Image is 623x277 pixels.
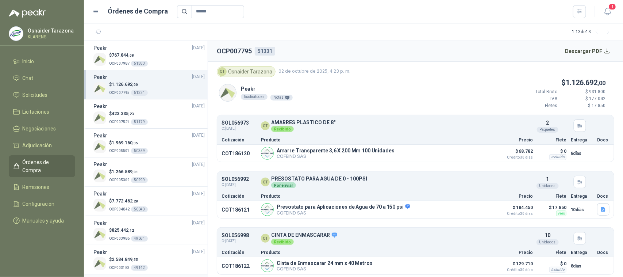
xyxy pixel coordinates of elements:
[219,84,236,101] img: Company Logo
[608,3,616,10] span: 1
[561,44,615,58] button: Descargar PDF
[93,199,106,212] img: Company Logo
[93,248,205,271] a: Peakr[DATE] Company Logo$2.584.849,55OCP00318349142
[597,138,609,142] p: Docs
[514,102,557,109] p: Fletes
[537,127,558,133] div: Paquetes
[93,73,107,81] h3: Peakr
[93,248,107,256] h3: Peakr
[277,210,410,216] p: COFEIND SAS
[271,232,338,239] p: CINTA DE ENMASCARAR
[261,250,492,255] p: Producto
[131,206,148,212] div: 50043
[537,147,566,156] p: $ 0
[271,176,367,182] p: PRESOSTATO PARA AGUA DE 0 - 100PSI
[112,228,134,233] span: 825.442
[23,183,50,191] span: Remisiones
[562,95,605,102] p: $ 177.042
[109,198,148,205] p: $
[9,105,75,119] a: Licitaciones
[222,120,249,126] p: SOL056973
[496,268,533,272] span: Crédito 30 días
[93,132,205,155] a: Peakr[DATE] Company Logo$1.969.160,35OCP00550150359
[597,250,609,255] p: Docs
[222,250,257,255] p: Cotización
[9,155,75,177] a: Órdenes de Compra
[546,175,549,183] p: 1
[93,160,205,183] a: Peakr[DATE] Company Logo$1.266.589,01OCP00530950299
[571,205,593,214] p: 10 días
[109,227,148,234] p: $
[496,156,533,159] span: Crédito 30 días
[514,77,605,88] p: $
[192,103,205,110] span: [DATE]
[23,57,34,65] span: Inicio
[496,212,533,216] span: Crédito 30 días
[562,102,605,109] p: $ 17.850
[9,214,75,228] a: Manuales y ayuda
[112,111,134,116] span: 423.335
[496,250,533,255] p: Precio
[222,194,257,198] p: Cotización
[255,47,275,56] div: 51331
[601,5,614,18] button: 1
[222,177,249,182] p: SOL056992
[549,154,566,160] div: Incluido
[93,257,106,270] img: Company Logo
[537,203,566,212] p: $ 17.850
[28,28,74,33] p: Osnaider Tarazona
[572,26,614,38] div: 1 - 13 de 13
[112,82,138,87] span: 1.126.692
[261,194,492,198] p: Producto
[132,258,138,262] span: ,55
[109,52,148,59] p: $
[93,73,205,96] a: Peakr[DATE] Company Logo$1.126.692,00OCP00779551331
[132,83,138,87] span: ,00
[131,236,148,242] div: 49681
[496,194,533,198] p: Precio
[109,207,130,211] span: OCP004842
[537,183,559,189] div: Unidades
[277,266,373,272] p: COFEIND SAS
[9,122,75,136] a: Negociaciones
[9,27,23,41] img: Company Logo
[112,140,138,145] span: 1.969.160
[23,200,55,208] span: Configuración
[109,149,130,153] span: OCP005501
[109,168,148,175] p: $
[222,238,249,244] span: C: [DATE]
[261,260,273,272] img: Company Logo
[23,74,34,82] span: Chat
[496,138,533,142] p: Precio
[132,199,138,203] span: ,28
[277,204,410,210] p: Presostato para Aplicaciones de Agua de 70 a 150 psi
[514,95,557,102] p: IVA
[496,203,533,216] p: $ 184.450
[496,147,533,159] p: $ 68.782
[132,170,138,174] span: ,01
[222,126,249,132] span: C: [DATE]
[271,120,335,125] p: AMARRES PLASTICO DE 8"
[261,204,273,216] img: Company Logo
[93,102,107,110] h3: Peakr
[93,170,106,182] img: Company Logo
[192,161,205,168] span: [DATE]
[562,88,605,95] p: $ 931.800
[93,102,205,125] a: Peakr[DATE] Company Logo$423.335,23OCP00752151179
[128,228,134,232] span: ,12
[109,256,148,263] p: $
[217,46,252,56] h2: OCP007795
[9,197,75,211] a: Configuración
[93,190,107,198] h3: Peakr
[261,234,270,243] div: OT
[112,169,138,174] span: 1.266.589
[9,54,75,68] a: Inicio
[278,68,350,75] span: 02 de octubre de 2025, 4:23 p. m.
[93,140,106,153] img: Company Logo
[9,138,75,152] a: Adjudicación
[261,147,273,159] img: Company Logo
[277,148,395,153] p: Amarre Transparente 3,6 X 200 Mm 100 Unidades
[270,95,293,100] div: Notas
[222,138,257,142] p: Cotización
[277,153,395,159] p: COFEIND SAS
